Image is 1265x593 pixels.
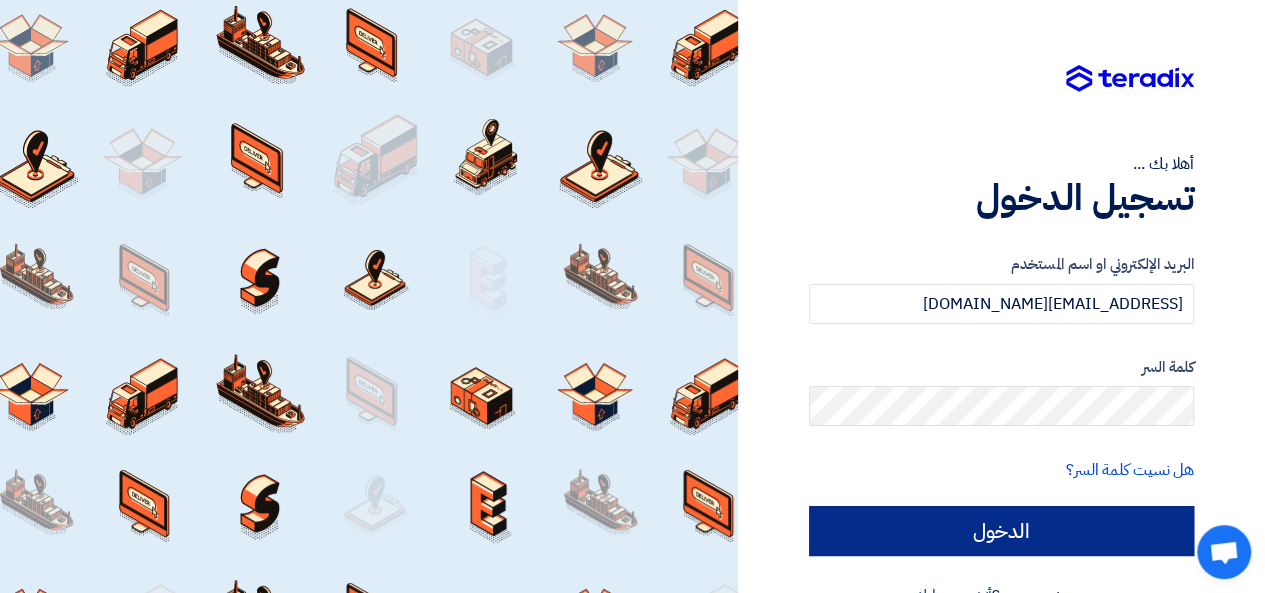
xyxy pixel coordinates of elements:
[809,176,1194,220] h1: تسجيل الدخول
[809,253,1194,276] label: البريد الإلكتروني او اسم المستخدم
[809,356,1194,379] label: كلمة السر
[809,284,1194,324] input: أدخل بريد العمل الإلكتروني او اسم المستخدم الخاص بك ...
[1197,525,1251,579] div: Open chat
[809,152,1194,176] div: أهلا بك ...
[1066,458,1194,482] a: هل نسيت كلمة السر؟
[1066,65,1194,93] img: Teradix logo
[809,506,1194,556] input: الدخول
